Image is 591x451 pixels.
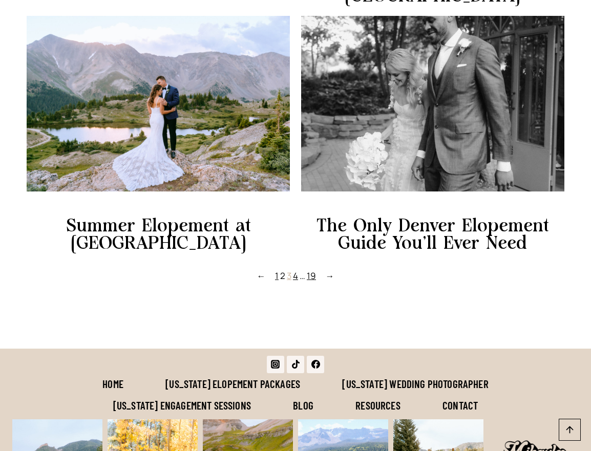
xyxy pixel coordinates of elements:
[257,269,266,283] span: ←
[301,218,565,252] a: The Only Denver Elopement Guide You’ll Ever Need
[300,270,305,282] span: …
[326,269,334,283] span: →
[421,394,499,416] a: Contact
[307,270,316,282] a: 19
[81,373,144,395] a: Home
[272,394,334,416] a: Blog
[280,270,285,282] span: 2
[267,356,284,373] a: Instagram
[257,269,271,283] a: Previous Page
[144,373,321,395] a: [US_STATE] Elopement Packages
[559,419,581,441] a: Scroll to top
[334,394,421,416] a: Resources
[287,356,304,373] a: TikTok
[27,218,290,252] a: Summer Elopement at [GEOGRAPHIC_DATA]
[275,270,279,282] a: 1
[12,373,579,416] nav: Footer Navigation
[307,356,324,373] a: Facebook
[27,269,565,283] nav: Pagination
[287,270,291,282] a: 3
[321,269,334,283] a: Next Page
[92,394,272,416] a: [US_STATE] Engagement Sessions
[321,373,510,395] a: [US_STATE] Wedding Photographer
[293,270,298,282] a: 4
